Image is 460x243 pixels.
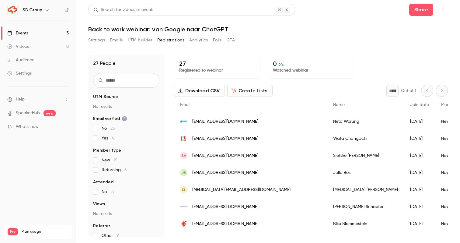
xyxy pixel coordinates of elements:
[23,7,42,13] h6: SB Group
[180,118,187,125] img: broekmanlogistics.com
[404,181,435,198] div: [DATE]
[16,96,25,103] span: Help
[22,229,68,234] span: Plan usage
[88,35,105,45] button: Settings
[327,181,404,198] div: [MEDICAL_DATA] [PERSON_NAME]
[404,198,435,215] div: [DATE]
[102,189,115,195] span: No
[179,67,255,73] p: Registered to webinar
[192,187,291,193] span: [MEDICAL_DATA][EMAIL_ADDRESS][DOMAIN_NAME]
[93,60,116,67] h1: 27 People
[110,126,115,131] span: 23
[93,147,121,153] span: Member type
[410,103,429,107] span: Join date
[93,179,113,185] span: Attended
[409,4,433,16] button: Share
[327,147,404,164] div: Sietske [PERSON_NAME]
[124,168,127,172] span: 6
[273,67,349,73] p: Watched webinar
[110,35,123,45] button: Emails
[401,88,416,94] p: Out of 1
[327,113,404,130] div: Neta Worung
[227,85,273,97] button: Create Lists
[404,113,435,130] div: [DATE]
[16,110,40,116] a: SpeakerHub
[213,35,222,45] button: Polls
[102,157,117,163] span: New
[8,228,18,235] span: Pro
[7,30,28,36] div: Events
[404,164,435,181] div: [DATE]
[192,136,258,142] span: [EMAIL_ADDRESS][DOMAIN_NAME]
[327,198,404,215] div: [PERSON_NAME] Schaefer
[44,110,56,116] span: new
[102,167,127,173] span: Returning
[180,220,187,227] img: kenniscentrumsportenbewegen.nl
[180,135,187,142] img: student.hu.nl
[404,147,435,164] div: [DATE]
[7,57,34,63] div: Audience
[7,96,69,103] li: help-dropdown-opener
[182,187,186,192] span: KL
[117,234,119,238] span: 9
[404,215,435,232] div: [DATE]
[93,94,159,239] section: facet-groups
[102,233,119,239] span: Other
[192,204,258,210] span: [EMAIL_ADDRESS][DOMAIN_NAME]
[192,153,258,159] span: [EMAIL_ADDRESS][DOMAIN_NAME]
[174,85,225,97] button: Download CSV
[110,190,115,194] span: 27
[327,215,404,232] div: Biko Blommestein
[93,7,154,13] div: Search for videos or events
[192,118,258,125] span: [EMAIL_ADDRESS][DOMAIN_NAME]
[189,35,208,45] button: Analytics
[93,223,110,229] span: Referrer
[7,70,32,76] div: Settings
[7,44,29,50] div: Videos
[182,170,186,175] span: JB
[273,60,349,67] p: 0
[181,153,186,158] span: Sv
[93,104,159,110] p: No results
[192,170,258,176] span: [EMAIL_ADDRESS][DOMAIN_NAME]
[278,62,284,67] span: 0 %
[114,158,117,162] span: 21
[93,94,118,100] span: UTM Source
[157,35,184,45] button: Registrations
[404,130,435,147] div: [DATE]
[327,130,404,147] div: Wafa Changachi
[93,116,127,122] span: Email verified
[227,35,235,45] button: CTA
[179,60,255,67] p: 27
[102,125,115,132] span: No
[180,103,190,107] span: Email
[128,35,152,45] button: UTM builder
[61,124,69,130] iframe: Noticeable Trigger
[88,26,448,33] h1: Back to work webinar: van Google naar ChatGPT
[93,211,159,217] p: No results
[327,164,404,181] div: Jelle Bos
[180,203,187,210] img: mediquest.nl
[102,135,114,141] span: Yes
[8,5,17,15] img: SB Group
[333,103,345,107] span: Name
[192,221,258,227] span: [EMAIL_ADDRESS][DOMAIN_NAME]
[112,136,114,140] span: 4
[16,124,39,130] span: What's new
[93,201,105,207] span: Views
